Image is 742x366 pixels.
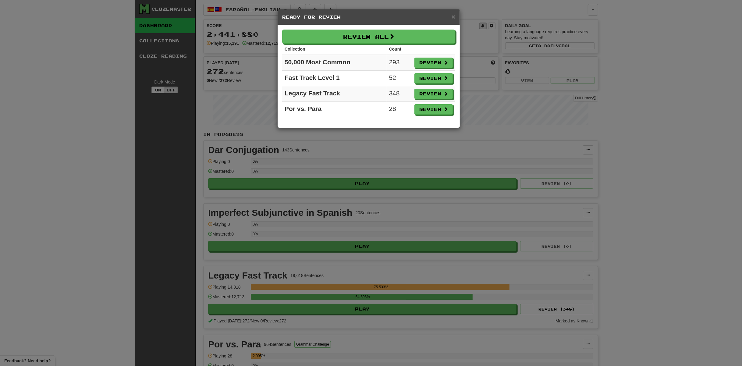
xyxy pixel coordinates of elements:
th: Count [387,44,412,55]
button: Review [414,104,453,115]
td: 50,000 Most Common [282,55,387,71]
td: 52 [387,71,412,86]
td: 293 [387,55,412,71]
button: Review [414,58,453,68]
th: Collection [282,44,387,55]
h5: Ready for Review [282,14,455,20]
button: Review All [282,30,455,44]
span: × [452,13,455,20]
button: Review [414,73,453,84]
td: Por vs. Para [282,102,387,117]
td: Legacy Fast Track [282,86,387,102]
button: Close [452,13,455,20]
button: Review [414,89,453,99]
td: 28 [387,102,412,117]
td: 348 [387,86,412,102]
td: Fast Track Level 1 [282,71,387,86]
